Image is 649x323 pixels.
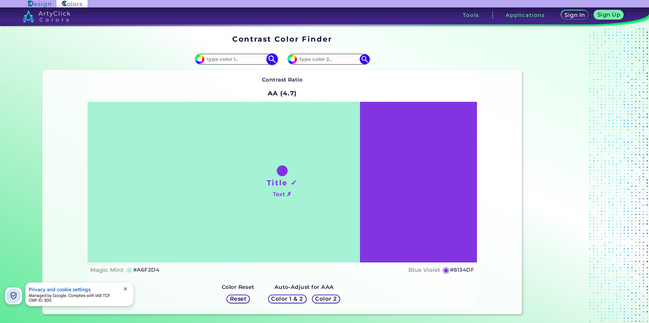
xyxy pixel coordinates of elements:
h2: AA (4.7) [265,86,300,100]
h3: Tools [463,13,479,18]
h5: Color 2 [316,296,336,301]
h4: Magic Mint [90,265,123,275]
img: ArtyClick Design logo [28,1,51,7]
img: logo_artyclick_colors_white.svg [23,10,70,22]
h4: Blue Violet [408,265,440,275]
strong: Auto-Adjust for AAA [274,284,334,290]
input: type color 1.. [205,54,267,64]
h5: Reset [231,296,246,301]
img: icon search [360,54,370,64]
input: type color 2.. [297,54,360,64]
h5: ◉ [442,266,450,274]
h5: Sign In [566,13,584,18]
a: Sign In [562,11,587,19]
a: Sign Up [595,11,622,19]
h4: Text ✗ [273,189,291,199]
h1: Title ✓ [267,178,298,188]
h5: #A6F2D4 [133,266,159,274]
h5: ◉ [126,266,133,274]
h5: Color 1 & 2 [273,296,302,301]
h5: #8134DF [450,266,474,274]
h1: Contrast Color Finder [232,34,332,44]
strong: Contrast Ratio [262,76,303,83]
img: icon search [266,53,278,65]
iframe: Advertisement [525,32,609,317]
strong: Color Reset [222,284,255,290]
h3: Applications [506,13,545,18]
h5: Sign Up [598,12,619,17]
